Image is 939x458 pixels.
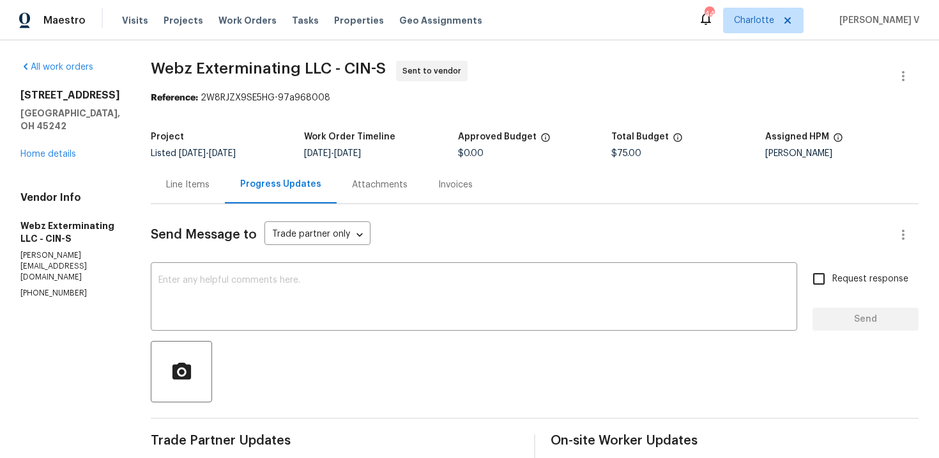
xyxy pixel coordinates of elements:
[611,149,641,158] span: $75.00
[20,63,93,72] a: All work orders
[151,93,198,102] b: Reference:
[705,8,714,20] div: 44
[151,61,386,76] span: Webz Exterminating LLC - CIN-S
[832,272,908,286] span: Request response
[402,65,466,77] span: Sent to vendor
[20,191,120,204] h4: Vendor Info
[151,149,236,158] span: Listed
[151,132,184,141] h5: Project
[304,149,361,158] span: -
[304,149,331,158] span: [DATE]
[292,16,319,25] span: Tasks
[399,14,482,27] span: Geo Assignments
[151,91,919,104] div: 2W8RJZX9SE5HG-97a968008
[765,149,919,158] div: [PERSON_NAME]
[611,132,669,141] h5: Total Budget
[218,14,277,27] span: Work Orders
[151,228,257,241] span: Send Message to
[179,149,206,158] span: [DATE]
[164,14,203,27] span: Projects
[458,132,537,141] h5: Approved Budget
[179,149,236,158] span: -
[20,219,120,245] h5: Webz Exterminating LLC - CIN-S
[43,14,86,27] span: Maestro
[20,250,120,283] p: [PERSON_NAME][EMAIL_ADDRESS][DOMAIN_NAME]
[765,132,829,141] h5: Assigned HPM
[673,132,683,149] span: The total cost of line items that have been proposed by Opendoor. This sum includes line items th...
[438,178,473,191] div: Invoices
[264,225,370,246] div: Trade partner only
[352,178,408,191] div: Attachments
[540,132,551,149] span: The total cost of line items that have been approved by both Opendoor and the Trade Partner. This...
[240,178,321,191] div: Progress Updates
[833,132,843,149] span: The hpm assigned to this work order.
[458,149,484,158] span: $0.00
[734,14,774,27] span: Charlotte
[20,288,120,299] p: [PHONE_NUMBER]
[20,89,120,102] h2: [STREET_ADDRESS]
[334,149,361,158] span: [DATE]
[834,14,920,27] span: [PERSON_NAME] V
[209,149,236,158] span: [DATE]
[551,434,919,447] span: On-site Worker Updates
[166,178,210,191] div: Line Items
[20,107,120,132] h5: [GEOGRAPHIC_DATA], OH 45242
[151,434,519,447] span: Trade Partner Updates
[122,14,148,27] span: Visits
[304,132,395,141] h5: Work Order Timeline
[334,14,384,27] span: Properties
[20,150,76,159] a: Home details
